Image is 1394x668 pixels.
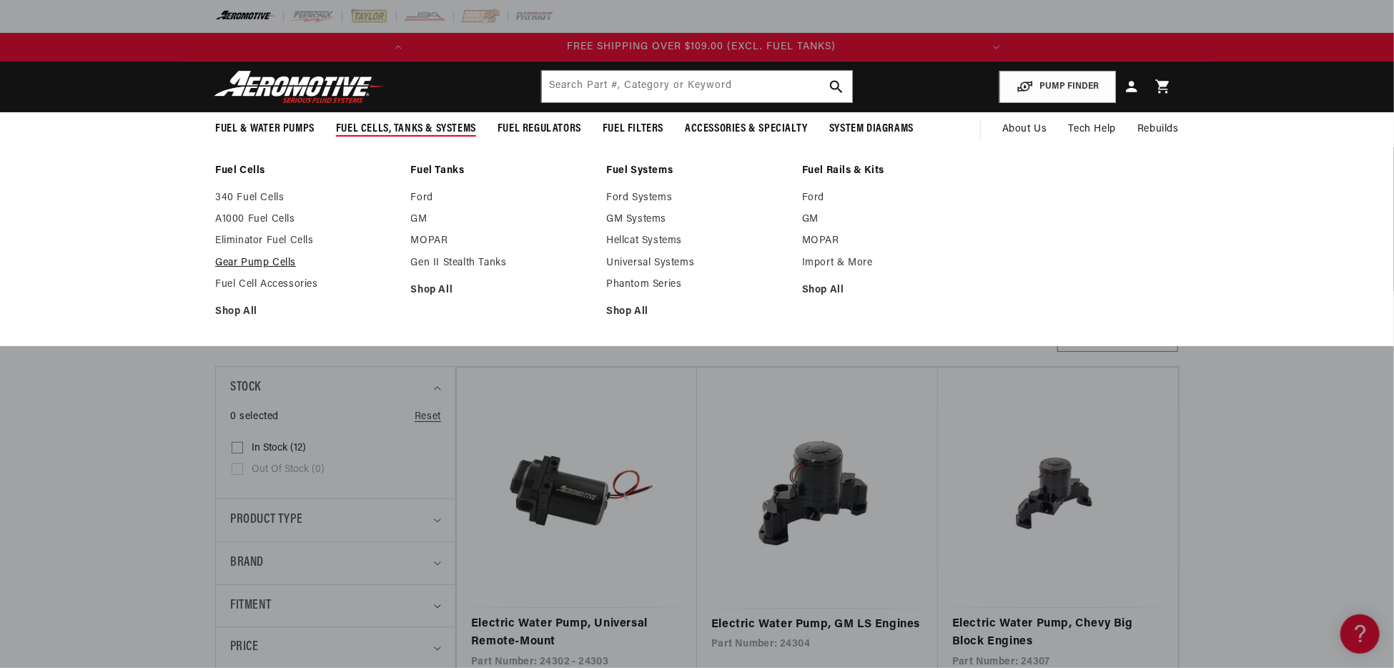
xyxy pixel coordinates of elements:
a: Gear Pump Cells [215,257,397,270]
span: About Us [1002,124,1047,134]
span: Out of stock (0) [252,463,325,476]
a: Gen II Stealth Tanks [411,257,593,270]
a: Eliminator Fuel Cells [215,235,397,247]
button: Translation missing: en.sections.announcements.next_announcement [982,33,1011,62]
a: MOPAR [802,235,984,247]
a: 340 Stealth Fuel Pumps [14,270,272,292]
a: Universal Systems [606,257,788,270]
summary: Fuel Regulators [487,112,592,146]
a: Fuel Cells [215,164,397,177]
span: FREE SHIPPING OVER $109.00 (EXCL. FUEL TANKS) [567,41,836,52]
summary: System Diagrams [819,112,924,146]
a: Ford Systems [606,192,788,205]
a: Carbureted Fuel Pumps [14,203,272,225]
span: Product type [230,510,302,531]
span: Rebuilds [1137,122,1179,137]
a: GM Systems [606,213,788,226]
summary: Fuel Filters [592,112,674,146]
div: General [14,99,272,113]
span: Fitment [230,596,271,617]
button: Translation missing: en.sections.announcements.previous_announcement [384,33,412,62]
a: Ford [802,192,984,205]
a: Shop All [411,284,593,297]
a: Shop All [606,305,788,318]
summary: Product type (0 selected) [230,499,441,541]
summary: Stock (0 selected) [230,367,441,409]
a: Fuel Tanks [411,164,593,177]
a: Shop All [802,284,984,297]
a: Phantom Series [606,278,788,291]
a: Electric Water Pump, Chevy Big Block Engines [952,615,1164,652]
div: 2 of 2 [417,39,987,55]
a: Carbureted Regulators [14,225,272,247]
a: Electric Water Pump, GM LS Engines [711,616,924,634]
summary: Fuel Cells, Tanks & Systems [325,112,487,146]
a: EFI Fuel Pumps [14,247,272,270]
span: Fuel Filters [603,122,663,137]
img: Aeromotive [210,70,389,104]
a: Electric Water Pump, Universal Remote-Mount [471,615,683,652]
input: Search by Part Number, Category or Keyword [542,71,852,102]
span: 0 selected [230,409,279,425]
a: Ford [411,192,593,205]
a: POWERED BY ENCHANT [197,412,275,426]
a: A1000 Fuel Cells [215,213,397,226]
summary: Price [230,627,441,668]
summary: Rebuilds [1127,112,1190,147]
summary: Brand (0 selected) [230,542,441,584]
button: search button [821,71,852,102]
summary: Fuel & Water Pumps [204,112,325,146]
a: Shop All [215,305,397,318]
span: Brand [230,553,264,574]
slideshow-component: Translation missing: en.sections.announcements.announcement_bar [179,33,1215,62]
summary: Fitment (0 selected) [230,585,441,627]
a: Fuel Rails & Kits [802,164,984,177]
div: Frequently Asked Questions [14,158,272,172]
summary: Accessories & Specialty [674,112,819,146]
a: About Us [992,112,1058,147]
a: Fuel Systems [606,164,788,177]
a: 340 Fuel Cells [215,192,397,205]
a: Hellcat Systems [606,235,788,247]
span: In stock (12) [252,442,306,455]
span: Fuel Regulators [498,122,581,137]
button: Contact Us [14,383,272,408]
a: Brushless Fuel Pumps [14,293,272,315]
button: PUMP FINDER [999,71,1116,103]
a: GM [802,213,984,226]
a: Reset [415,409,441,425]
span: Accessories & Specialty [685,122,808,137]
span: Stock [230,378,261,398]
a: MOPAR [411,235,593,247]
span: Tech Help [1069,122,1116,137]
summary: Tech Help [1058,112,1127,147]
a: Getting Started [14,122,272,144]
span: Fuel & Water Pumps [215,122,315,137]
span: Fuel Cells, Tanks & Systems [336,122,476,137]
a: EFI Regulators [14,181,272,203]
span: Price [230,638,258,657]
a: GM [411,213,593,226]
div: Announcement [417,39,987,55]
a: Fuel Cell Accessories [215,278,397,291]
a: Import & More [802,257,984,270]
span: System Diagrams [829,122,914,137]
